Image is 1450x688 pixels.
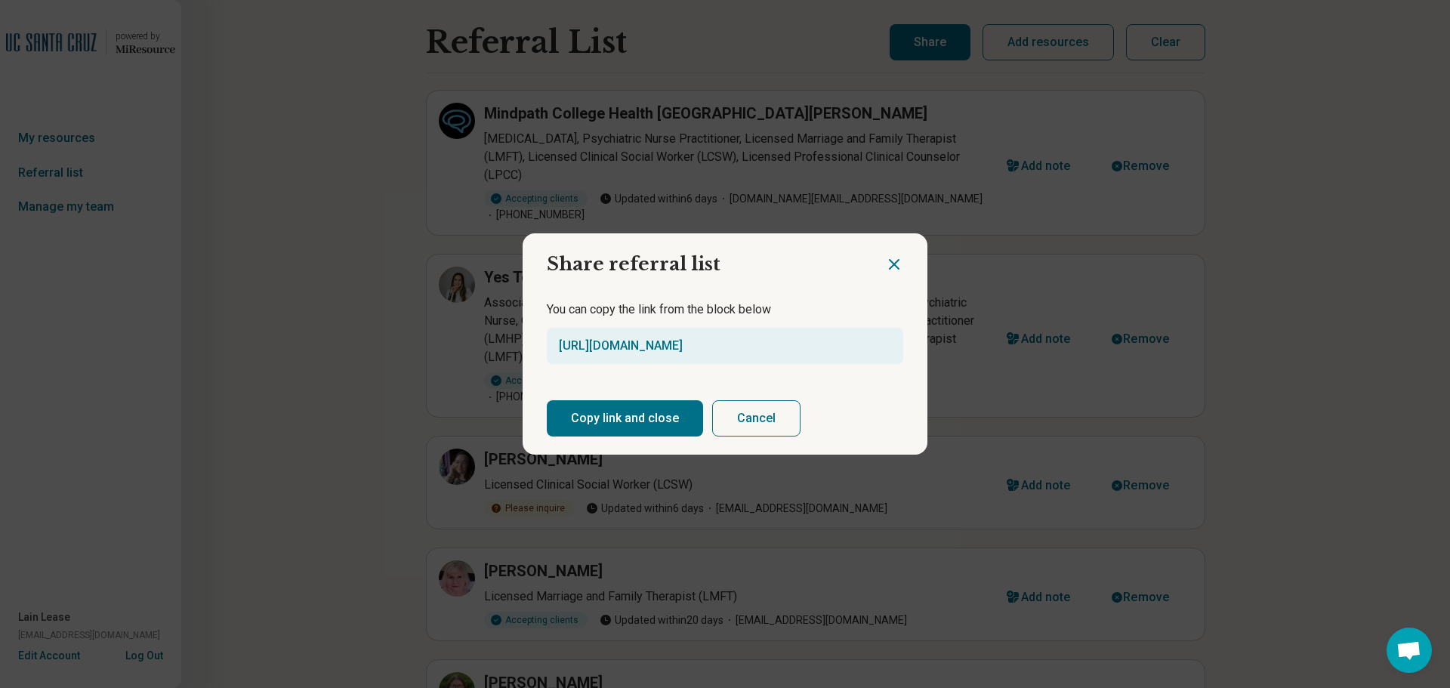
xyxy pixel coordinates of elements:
[547,301,903,319] p: You can copy the link from the block below
[559,338,683,353] a: [URL][DOMAIN_NAME]
[547,400,703,437] button: Copy link and close
[885,255,903,273] button: Close dialog
[523,233,885,283] h2: Share referral list
[712,400,801,437] button: Cancel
